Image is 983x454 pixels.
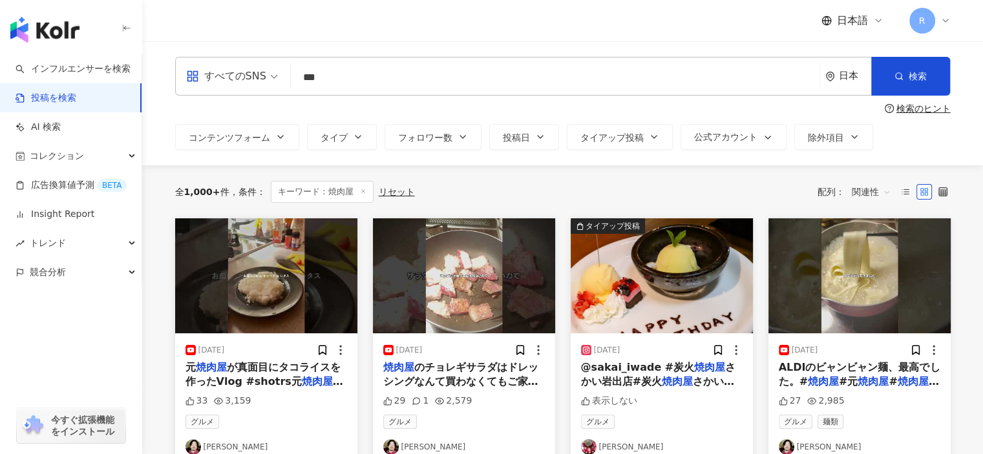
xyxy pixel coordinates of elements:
[271,181,374,203] span: キーワード：焼肉屋
[196,361,227,373] mark: 焼肉屋
[489,124,559,150] button: 投稿日
[871,57,950,96] button: 検索
[768,218,951,333] img: post-image
[898,375,939,387] mark: 焼肉屋
[586,220,640,232] div: タイアップ投稿
[51,414,122,437] span: 今すぐ拡張機能をインストール
[175,187,229,197] div: 全 件
[681,124,787,150] button: 公式アカウント
[825,72,835,81] span: environment
[186,66,266,87] div: すべてのSNS
[858,375,889,387] mark: 焼肉屋
[818,415,843,429] span: 麺類
[321,132,348,143] span: タイプ
[186,70,199,83] span: appstore
[435,395,472,408] div: 2,579
[302,375,343,387] mark: 焼肉屋
[30,141,84,170] span: コレクション
[379,187,415,197] div: リセット
[373,218,555,333] img: post-image
[396,345,423,356] div: [DATE]
[885,104,894,113] span: question-circle
[16,179,127,192] a: 広告換算値予測BETA
[581,395,637,408] div: 表示しない
[779,415,812,429] span: グルメ
[779,361,940,387] span: ALDIのビャンビャン麺、最高でした。#
[792,345,818,356] div: [DATE]
[398,132,452,143] span: フォロワー数
[837,14,868,28] span: 日本語
[185,361,341,387] span: が真面目にタコライスを作ったVlog #shotrs元
[818,181,898,202] div: 配列：
[694,361,725,373] mark: 焼肉屋
[808,132,844,143] span: 除外項目
[571,218,753,333] button: タイアップ投稿
[16,208,94,221] a: Insight Report
[567,124,673,150] button: タイアップ投稿
[571,218,753,333] img: post-image
[383,361,414,373] mark: 焼肉屋
[896,103,951,114] div: 検索のヒント
[581,361,695,373] span: @sakai_iwade #炭火
[919,14,925,28] span: R
[307,124,377,150] button: タイプ
[175,124,299,150] button: コンテンツフォーム
[175,218,357,333] img: post-image
[594,345,620,356] div: [DATE]
[383,415,417,429] span: グルメ
[10,17,79,43] img: logo
[807,395,844,408] div: 2,985
[383,395,406,408] div: 29
[16,239,25,248] span: rise
[503,132,530,143] span: 投稿日
[30,229,66,258] span: トレンド
[794,124,873,150] button: 除外項目
[16,92,76,105] a: 投稿を検索
[21,415,45,436] img: chrome extension
[839,375,858,387] span: #元
[214,395,251,408] div: 3,159
[189,132,270,143] span: コンテンツフォーム
[184,187,220,197] span: 1,000+
[198,345,225,356] div: [DATE]
[852,181,891,202] span: 関連性
[383,361,538,417] span: のチョレギサラダはドレッシングなんて買わなくてもご家庭の調味料で簡単に作れます #shotrs
[185,361,196,373] span: 元
[412,395,428,408] div: 1
[385,124,481,150] button: フォロワー数
[839,70,871,81] div: 日本
[662,375,693,387] mark: 焼肉屋
[808,375,839,387] mark: 焼肉屋
[16,63,131,76] a: searchインフルエンサーを検索
[580,132,644,143] span: タイアップ投稿
[581,415,615,429] span: グルメ
[30,258,66,287] span: 競合分析
[17,408,125,443] a: chrome extension今すぐ拡張機能をインストール
[185,395,208,408] div: 33
[185,415,219,429] span: グルメ
[694,132,757,142] span: 公式アカウント
[16,121,61,134] a: AI 検索
[889,375,897,387] span: #
[779,395,801,408] div: 27
[909,71,927,81] span: 検索
[229,187,266,197] span: 条件 ：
